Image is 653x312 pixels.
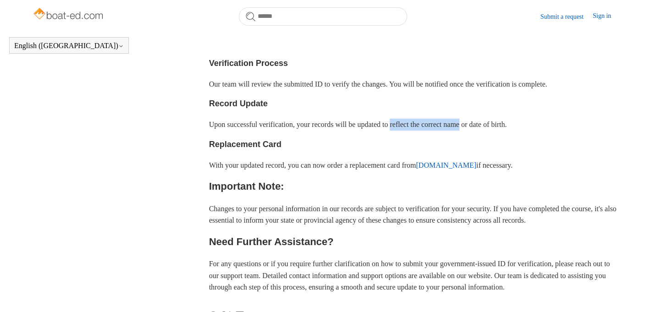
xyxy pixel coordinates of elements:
[593,11,620,22] a: Sign in
[209,234,620,250] h2: Need Further Assistance?
[33,5,105,24] img: Boat-Ed Help Center home page
[209,159,620,171] p: With your updated record, you can now order a replacement card from if necessary.
[209,203,620,226] p: Changes to your personal information in our records are subject to verification for your security...
[541,12,593,22] a: Submit a request
[209,78,620,90] p: Our team will review the submitted ID to verify the changes. You will be notified once the verifi...
[209,57,620,70] h3: Verification Process
[239,7,407,26] input: Search
[209,258,620,293] p: For any questions or if you require further clarification on how to submit your government-issued...
[209,97,620,110] h3: Record Update
[416,161,476,169] a: [DOMAIN_NAME]
[14,42,124,50] button: English ([GEOGRAPHIC_DATA])
[209,178,620,194] h2: Important Note:
[209,138,620,151] h3: Replacement Card
[209,119,620,131] p: Upon successful verification, your records will be updated to reflect the correct name or date of...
